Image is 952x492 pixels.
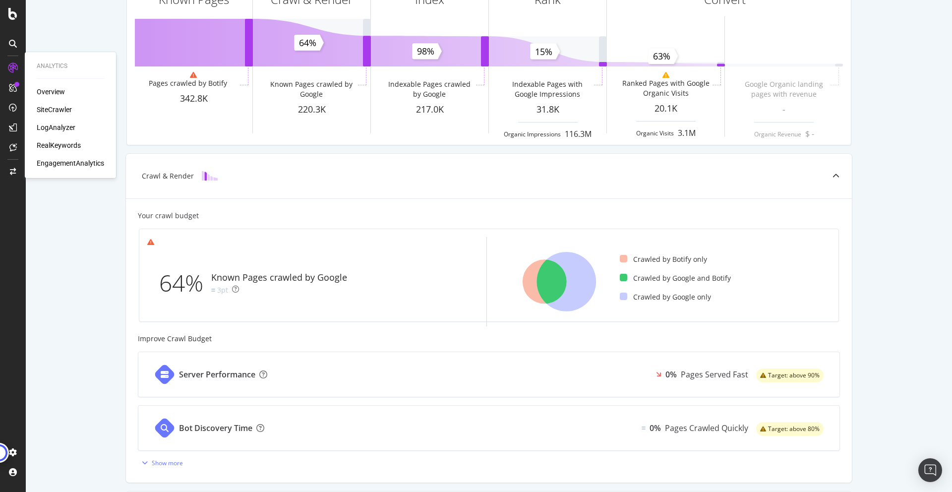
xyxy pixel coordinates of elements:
[503,79,592,99] div: Indexable Pages with Google Impressions
[681,369,748,380] div: Pages Served Fast
[665,369,677,380] div: 0%
[152,459,183,467] div: Show more
[489,103,606,116] div: 31.8K
[138,405,840,451] a: Bot Discovery TimeEqual0%Pages Crawled Quicklywarning label
[138,334,840,344] div: Improve Crawl Budget
[135,92,252,105] div: 342.8K
[142,171,194,181] div: Crawl & Render
[211,289,215,292] img: Equal
[642,427,646,430] img: Equal
[768,372,820,378] span: Target: above 90%
[159,267,211,300] div: 64%
[138,211,199,221] div: Your crawl budget
[138,455,183,471] button: Show more
[756,369,824,382] div: warning label
[37,62,104,70] div: Analytics
[138,352,840,397] a: Server Performance0%Pages Served Fastwarning label
[37,105,72,115] a: SiteCrawler
[620,254,707,264] div: Crawled by Botify only
[756,422,824,436] div: warning label
[385,79,474,99] div: Indexable Pages crawled by Google
[37,158,104,168] a: EngagementAnalytics
[179,369,255,380] div: Server Performance
[565,128,592,140] div: 116.3M
[267,79,356,99] div: Known Pages crawled by Google
[179,423,252,434] div: Bot Discovery Time
[149,78,227,88] div: Pages crawled by Botify
[918,458,942,482] div: Open Intercom Messenger
[620,292,711,302] div: Crawled by Google only
[650,423,661,434] div: 0%
[620,273,731,283] div: Crawled by Google and Botify
[217,285,228,295] div: 3pt
[371,103,488,116] div: 217.0K
[504,130,561,138] div: Organic Impressions
[37,87,65,97] a: Overview
[768,426,820,432] span: Target: above 80%
[37,123,75,132] a: LogAnalyzer
[37,140,81,150] a: RealKeywords
[202,171,218,181] img: block-icon
[665,423,748,434] div: Pages Crawled Quickly
[253,103,370,116] div: 220.3K
[211,271,347,284] div: Known Pages crawled by Google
